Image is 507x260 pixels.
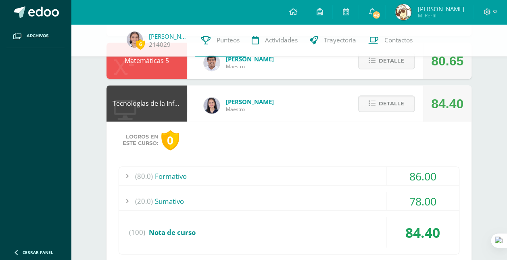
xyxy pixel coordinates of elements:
span: Punteos [217,36,240,44]
span: (100) [129,217,145,247]
div: Matemáticas 5 [106,42,187,79]
span: Maestro [226,106,274,113]
span: Archivos [27,33,48,39]
div: 80.65 [431,43,463,79]
a: [PERSON_NAME] [149,32,189,40]
img: dbcf09110664cdb6f63fe058abfafc14.png [204,97,220,113]
a: Archivos [6,24,65,48]
div: Tecnologías de la Información y la Comunicación 5 [106,85,187,122]
a: 214029 [149,40,171,49]
span: Trayectoria [324,36,356,44]
span: (20.0) [135,192,153,210]
a: Actividades [246,24,304,57]
div: Formativo [119,167,459,185]
span: Contactos [384,36,413,44]
span: Detalle [379,53,404,68]
img: 01ec045deed16b978cfcd964fb0d0c55.png [204,55,220,71]
div: 78.00 [386,192,459,210]
span: Logros en este curso: [123,134,158,147]
span: Nota de curso [149,227,196,237]
img: 736555dd6ace7aafd254217098a092bc.png [127,31,143,48]
span: [PERSON_NAME] [226,55,274,63]
div: 84.40 [386,217,459,247]
span: (80.0) [135,167,153,185]
div: 0 [161,130,179,151]
a: Punteos [195,24,246,57]
span: 42 [372,10,381,19]
span: Detalle [379,96,404,111]
button: Detalle [358,95,415,112]
a: Contactos [362,24,419,57]
span: Actividades [265,36,298,44]
img: b838f106f004943a74cd9d14f6cfc2ba.png [395,4,411,20]
div: Sumativo [119,192,459,210]
div: 84.40 [431,86,463,122]
span: [PERSON_NAME] [417,5,464,13]
span: [PERSON_NAME] [226,98,274,106]
div: 86.00 [386,167,459,185]
span: Cerrar panel [23,250,53,255]
span: Mi Perfil [417,12,464,19]
a: Trayectoria [304,24,362,57]
span: 6 [136,39,145,49]
button: Detalle [358,52,415,69]
span: Maestro [226,63,274,70]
